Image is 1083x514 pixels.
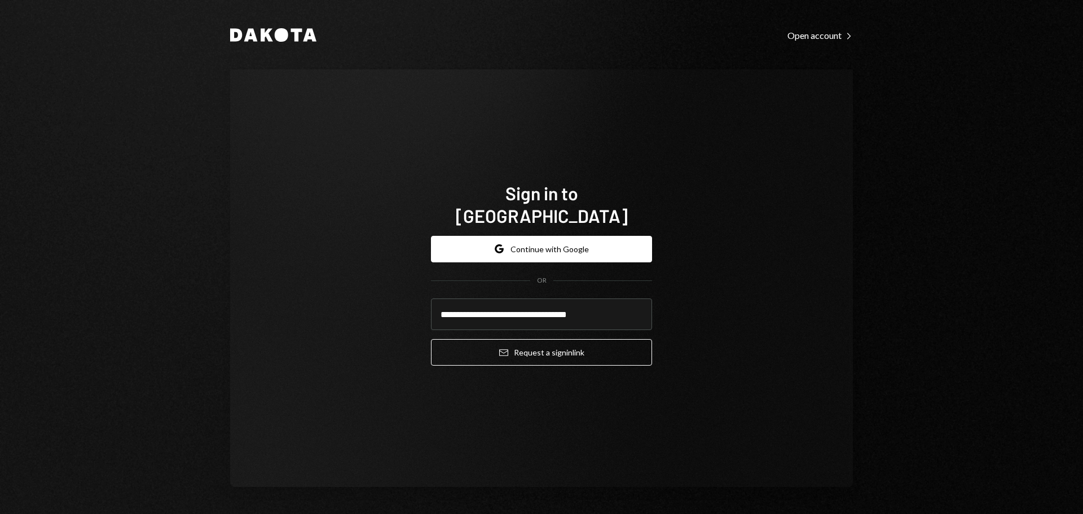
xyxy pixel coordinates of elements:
button: Request a signinlink [431,339,652,366]
button: Continue with Google [431,236,652,262]
h1: Sign in to [GEOGRAPHIC_DATA] [431,182,652,227]
div: Open account [787,30,853,41]
div: OR [537,276,547,285]
a: Open account [787,29,853,41]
